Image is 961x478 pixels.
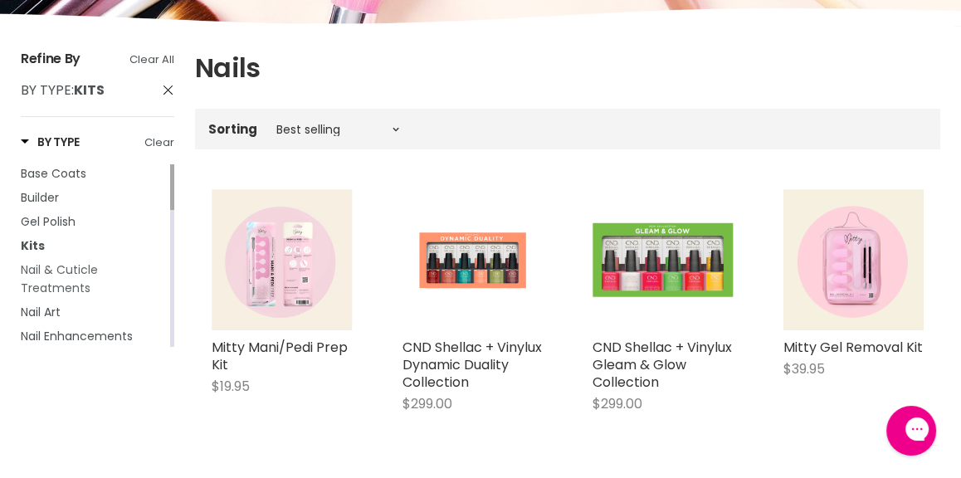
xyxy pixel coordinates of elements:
a: Builder [21,188,167,207]
h1: Nails [195,51,940,85]
span: Nail Enhancements [21,328,133,344]
a: Gel Polish [21,212,167,231]
a: Kits [21,237,167,255]
img: Mitty Mani/Pedi Prep Kit [212,189,353,330]
iframe: Gorgias live chat messenger [878,400,944,461]
strong: Kits [74,80,105,100]
span: : [21,80,105,100]
a: Nail Enhancements [21,327,167,345]
span: $19.95 [212,377,250,396]
a: CND Shellac + Vinylux Dynamic Duality Collection [402,338,542,392]
a: Nail & Cuticle Treatments [21,261,167,297]
a: Mitty Mani/Pedi Prep Kit [212,338,348,374]
span: By Type [21,80,71,100]
h3: By Type [21,134,80,150]
span: Kits [21,237,45,254]
label: Sorting [208,122,257,136]
span: Refine By [21,49,80,68]
a: CND Shellac + Vinylux Gleam & Glow Collection [593,338,732,392]
img: CND Shellac + Vinylux Gleam & Glow Collection [593,189,734,330]
span: $39.95 [783,359,825,378]
span: Gel Polish [21,213,76,230]
span: Base Coats [21,165,86,182]
span: Nail & Cuticle Treatments [21,261,98,296]
a: Clear [144,134,174,152]
a: Mitty Gel Removal Kit [783,338,923,357]
span: Builder [21,189,59,206]
span: Nail Art [21,304,61,320]
img: CND Shellac + Vinylux Dynamic Duality Collection [402,189,544,330]
a: Clear All [129,51,174,69]
img: Mitty Gel Removal Kit [783,189,924,330]
span: $299.00 [402,394,452,413]
a: Base Coats [21,164,167,183]
a: By Type: Kits [21,81,174,100]
span: $299.00 [593,394,642,413]
a: Nail Art [21,303,167,321]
